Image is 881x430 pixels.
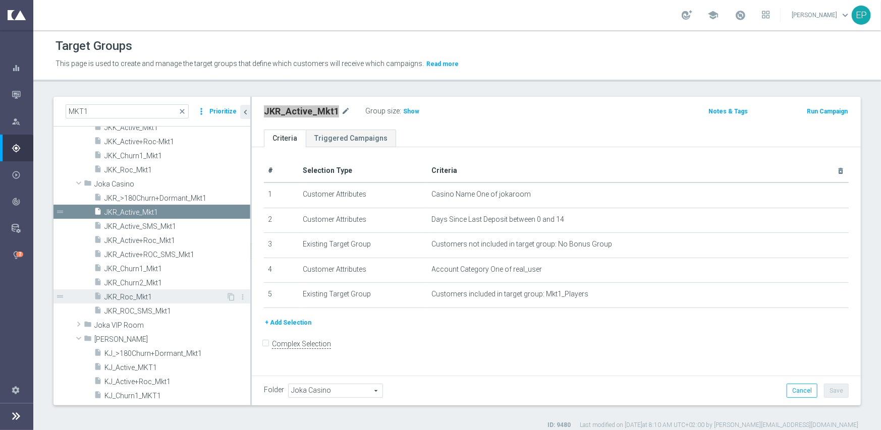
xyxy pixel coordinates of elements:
[787,384,817,398] button: Cancel
[11,117,33,126] div: person_search Explore
[94,278,102,289] i: insert_drive_file
[299,283,428,308] td: Existing Target Group
[432,290,589,298] span: Customers included in target group: Mkt1_Players
[272,339,331,349] label: Complex Selection
[94,391,102,402] i: insert_drive_file
[239,293,247,301] i: more_vert
[12,241,33,268] div: Optibot
[94,335,250,344] span: King Johnnie
[264,182,299,208] td: 1
[580,421,858,429] label: Last modified on [DATE] at 8:10 AM UTC+02:00 by [PERSON_NAME][EMAIL_ADDRESS][DOMAIN_NAME]
[104,349,250,358] span: KJ_&gt;180Churn&#x2B;Dormant_Mkt1
[104,378,250,386] span: KJ_Active&#x2B;Roc_Mkt1
[94,348,102,360] i: insert_drive_file
[104,279,250,287] span: JKR_Churn2_Mkt1
[104,236,250,245] span: JKR_Active&#x2B;Roc_Mkt1
[178,107,186,115] span: close
[94,306,102,318] i: insert_drive_file
[432,265,542,274] span: Account Category One of real_user
[16,252,23,257] div: 2
[94,151,102,162] i: insert_drive_file
[12,81,33,108] div: Mission Control
[12,224,33,233] div: Data Studio
[94,137,102,148] i: insert_drive_file
[306,130,396,147] a: Triggered Campaigns
[11,171,33,179] button: play_circle_outline Execute
[94,122,102,134] i: insert_drive_file
[84,334,92,346] i: folder
[94,180,250,189] span: Joka Casino
[11,198,33,206] button: track_changes Analyze
[707,10,719,21] span: school
[104,124,250,132] span: JKK_Active_Mkt1
[104,265,250,273] span: JKR_Churn1_Mkt1
[299,182,428,208] td: Customer Attributes
[84,320,92,332] i: folder
[94,193,102,205] i: insert_drive_file
[12,144,33,153] div: Plan
[94,250,102,261] i: insert_drive_file
[56,59,424,68] span: This page is used to create and manage the target groups that define which customers will receive...
[432,240,613,249] span: Customers not included in target group: No Bonus Group
[12,117,21,126] i: person_search
[94,362,102,374] i: insert_drive_file
[104,293,226,301] span: JKR_Roc_Mkt1
[104,251,250,259] span: JKR_Active&#x2B;ROC_SMS_Mkt1
[66,104,189,118] input: Quick find group or folder
[12,197,21,206] i: track_changes
[264,208,299,233] td: 2
[104,307,250,316] span: JKR_ROC_SMS_Mkt1
[806,106,849,117] button: Run Campaign
[94,292,102,303] i: insert_drive_file
[341,105,350,117] i: mode_edit
[104,138,250,146] span: JKK_Active&#x2B;Roc-Mkt1
[299,208,428,233] td: Customer Attributes
[11,251,33,259] button: lightbulb Optibot 2
[94,264,102,275] i: insert_drive_file
[264,386,284,394] label: Folder
[94,221,102,233] i: insert_drive_file
[12,197,33,206] div: Analyze
[11,91,33,99] button: Mission Control
[824,384,849,398] button: Save
[365,107,400,115] label: Group size
[241,107,250,117] i: chevron_left
[240,105,250,119] button: chevron_left
[56,39,132,53] h1: Target Groups
[104,194,250,203] span: JKR_&gt;180Churn&#x2B;Dormant_Mkt1
[400,107,401,115] label: :
[104,166,250,174] span: JKK_Roc_Mkt1
[264,105,339,117] h2: JKR_Active_Mkt1
[208,105,238,118] button: Prioritize
[264,130,306,147] a: Criteria
[11,144,33,152] button: gps_fixed Plan
[227,293,235,301] i: Duplicate Target group
[432,215,565,224] span: Days Since Last Deposit between 0 and 14
[852,6,871,25] div: EP
[299,258,428,283] td: Customer Attributes
[547,421,571,429] label: ID: 9480
[707,106,749,117] button: Notes & Tags
[104,363,250,372] span: KJ_Active_MKT1
[12,64,21,73] i: equalizer
[11,224,33,232] button: Data Studio
[12,170,21,179] i: play_circle_outline
[94,165,102,176] i: insert_drive_file
[104,222,250,231] span: JKR_Active_SMS_Mkt1
[12,170,33,179] div: Execute
[264,283,299,308] td: 5
[104,152,250,160] span: JKK_Churn1_Mkt1
[432,190,531,199] span: Casino Name One of jokaroom
[837,167,845,175] i: delete_forever
[299,233,428,258] td: Existing Target Group
[299,159,428,182] th: Selection Type
[94,321,250,330] span: Joka VIP Room
[791,8,852,23] a: [PERSON_NAME]keyboard_arrow_down
[11,64,33,72] button: equalizer Dashboard
[104,392,250,400] span: KJ_Churn1_MKT1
